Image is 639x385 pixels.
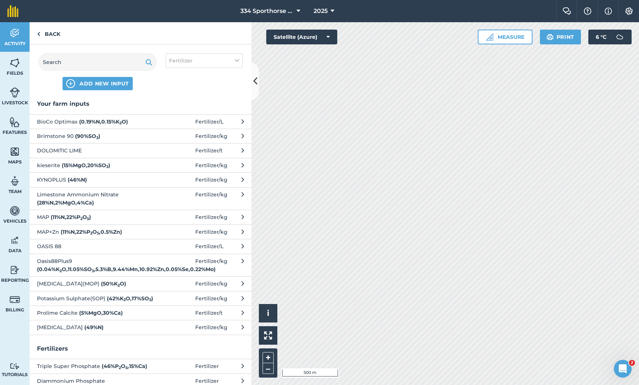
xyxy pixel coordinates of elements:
[37,242,158,250] span: OASIS 88
[30,99,251,109] h3: Your farm inputs
[547,33,554,41] img: svg+xml;base64,PHN2ZyB4bWxucz0iaHR0cDovL3d3dy53My5vcmcvMjAwMC9zdmciIHdpZHRoPSIxOSIgaGVpZ2h0PSIyNC...
[10,264,20,276] img: svg+xml;base64,PD94bWwgdmVyc2lvbj0iMS4wIiBlbmNvZGluZz0idXRmLTgiPz4KPCEtLSBHZW5lcmF0b3I6IEFkb2JlIE...
[106,164,108,169] sub: 3
[79,310,123,316] strong: ( 5 % MgO , 30 % Ca )
[478,30,532,44] button: Measure
[101,280,126,287] strong: ( 50 % K O )
[195,228,227,236] span: Fertilizer / kg
[37,362,158,370] span: Triple Super Phosphate
[37,118,158,126] span: BioCo Optimax
[195,190,227,207] span: Fertilizer / kg
[61,229,122,235] strong: ( 11 % N , 22 % P O , 0.5 % Zn )
[195,294,227,303] span: Fertilizer / kg
[119,365,121,370] sub: 2
[37,323,158,331] span: [MEDICAL_DATA]
[102,363,147,369] strong: ( 46 % P O , 15 % Ca )
[37,132,158,140] span: Brimstone 90
[37,266,216,273] strong: ( 0.04 % K O , 11.05 % SO , 5.3 % B , 9.44 % Mn , 10.92 % Zn , 0.05 % Se , 0.22 % Mo )
[10,363,20,370] img: svg+xml;base64,PD94bWwgdmVyc2lvbj0iMS4wIiBlbmNvZGluZz0idXRmLTgiPz4KPCEtLSBHZW5lcmF0b3I6IEFkb2JlIE...
[629,360,635,366] span: 2
[30,239,251,253] button: OASIS 88 Fertilizer/L
[30,187,251,210] button: Limestone Ammonium Nitrate (28%N,2%MgO,4%Ca)Fertilizer/kg
[96,135,98,140] sub: 3
[92,269,94,273] sub: 3
[195,213,227,221] span: Fertilizer / kg
[37,30,40,38] img: svg+xml;base64,PHN2ZyB4bWxucz0iaHR0cDovL3d3dy53My5vcmcvMjAwMC9zdmciIHdpZHRoPSI5IiBoZWlnaHQ9IjI0Ii...
[30,344,251,354] h3: Fertilizers
[38,53,157,71] input: Search
[30,254,251,277] button: Oasis88Plus9 (0.04%K2O,11.05%SO3,5.3%B,9.44%Mn,10.92%Zn,0.05%Se,0.22%Mo)Fertilizer/kg
[7,5,18,17] img: fieldmargin Logo
[10,294,20,305] img: svg+xml;base64,PD94bWwgdmVyc2lvbj0iMS4wIiBlbmNvZGluZz0idXRmLTgiPz4KPCEtLSBHZW5lcmF0b3I6IEFkb2JlIE...
[80,216,82,221] sub: 2
[614,360,632,378] iframe: Intercom live chat
[37,176,158,184] span: KYNOPLUS
[37,294,158,303] span: Potassium Sulphate(SOP)
[263,363,274,374] button: –
[240,7,294,16] span: 334 Sporthorse Stud
[51,214,91,220] strong: ( 11 % N , 22 % P O )
[97,231,99,236] sub: 5
[30,143,251,158] button: DOLOMITIC LIME Fertilizer/t
[562,7,571,15] img: Two speech bubbles overlapping with the left bubble in the forefront
[79,118,128,125] strong: ( 0.19 % N , 0.15 % K O )
[37,213,158,221] span: MAP
[149,297,151,302] sub: 3
[145,58,152,67] img: svg+xml;base64,PHN2ZyB4bWxucz0iaHR0cDovL3d3dy53My5vcmcvMjAwMC9zdmciIHdpZHRoPSIxOSIgaGVpZ2h0PSIyNC...
[10,146,20,157] img: svg+xml;base64,PHN2ZyB4bWxucz0iaHR0cDovL3d3dy53My5vcmcvMjAwMC9zdmciIHdpZHRoPSI1NiIgaGVpZ2h0PSI2MC...
[195,132,227,140] span: Fertilizer / kg
[87,216,89,221] sub: 5
[125,365,128,370] sub: 5
[30,224,251,239] button: MAP+Zn (11%N,22%P2O5,0.5%Zn)Fertilizer/kg
[37,161,158,169] span: kieserite
[195,146,223,155] span: Fertilizer / t
[10,116,20,128] img: svg+xml;base64,PHN2ZyB4bWxucz0iaHR0cDovL3d3dy53My5vcmcvMjAwMC9zdmciIHdpZHRoPSI1NiIgaGVpZ2h0PSI2MC...
[62,162,110,169] strong: ( 15 % MgO , 20 % SO )
[195,161,227,169] span: Fertilizer / kg
[10,57,20,68] img: svg+xml;base64,PHN2ZyB4bWxucz0iaHR0cDovL3d3dy53My5vcmcvMjAwMC9zdmciIHdpZHRoPSI1NiIgaGVpZ2h0PSI2MC...
[124,297,126,302] sub: 2
[66,79,75,88] img: svg+xml;base64,PHN2ZyB4bWxucz0iaHR0cDovL3d3dy53My5vcmcvMjAwMC9zdmciIHdpZHRoPSIxNCIgaGVpZ2h0PSIyNC...
[195,309,223,317] span: Fertilizer / t
[90,231,92,236] sub: 2
[588,30,632,44] button: 6 °C
[166,53,243,68] button: Fertilizer
[486,33,493,41] img: Ruler icon
[107,295,153,302] strong: ( 42 % K O , 17 % SO )
[80,80,129,87] span: ADD NEW INPUT
[30,291,251,305] button: Potassium Sulphate(SOP) (42%K2O,17%SO3)Fertilizer/kg
[30,22,68,44] a: Back
[30,114,251,129] button: BioCo Optimax (0.19%N,0.15%K2O)Fertilizer/L
[10,87,20,98] img: svg+xml;base64,PD94bWwgdmVyc2lvbj0iMS4wIiBlbmNvZGluZz0idXRmLTgiPz4KPCEtLSBHZW5lcmF0b3I6IEFkb2JlIE...
[30,158,251,172] button: kieserite (15%MgO,20%SO3)Fertilizer/kg
[37,228,158,236] span: MAP+Zn
[84,324,104,331] strong: ( 49 % N )
[10,235,20,246] img: svg+xml;base64,PD94bWwgdmVyc2lvbj0iMS4wIiBlbmNvZGluZz0idXRmLTgiPz4KPCEtLSBHZW5lcmF0b3I6IEFkb2JlIE...
[60,269,62,273] sub: 2
[62,77,133,90] button: ADD NEW INPUT
[30,359,251,373] button: Triple Super Phosphate (46%P2O5,15%Ca)Fertilizer
[118,283,120,288] sub: 2
[259,304,277,322] button: i
[10,28,20,39] img: svg+xml;base64,PD94bWwgdmVyc2lvbj0iMS4wIiBlbmNvZGluZz0idXRmLTgiPz4KPCEtLSBHZW5lcmF0b3I6IEFkb2JlIE...
[195,176,227,184] span: Fertilizer / kg
[195,242,223,250] span: Fertilizer / L
[267,308,269,318] span: i
[37,199,94,206] strong: ( 28 % N , 2 % MgO , 4 % Ca )
[10,176,20,187] img: svg+xml;base64,PD94bWwgdmVyc2lvbj0iMS4wIiBlbmNvZGluZz0idXRmLTgiPz4KPCEtLSBHZW5lcmF0b3I6IEFkb2JlIE...
[195,280,227,288] span: Fertilizer / kg
[30,210,251,224] button: MAP (11%N,22%P2O5)Fertilizer/kg
[314,7,328,16] span: 2025
[540,30,581,44] button: Print
[605,7,612,16] img: svg+xml;base64,PHN2ZyB4bWxucz0iaHR0cDovL3d3dy53My5vcmcvMjAwMC9zdmciIHdpZHRoPSIxNyIgaGVpZ2h0PSIxNy...
[596,30,606,44] span: 6 ° C
[169,57,193,65] span: Fertilizer
[30,276,251,291] button: [MEDICAL_DATA](MOP) (50%K2O)Fertilizer/kg
[264,331,272,340] img: Four arrows, one pointing top left, one top right, one bottom right and the last bottom left
[37,146,158,155] span: DOLOMITIC LIME
[68,176,87,183] strong: ( 46 % N )
[195,118,223,126] span: Fertilizer / L
[119,121,122,125] sub: 2
[30,305,251,320] button: Prolime Calcite (5%MgO,30%Ca)Fertilizer/t
[37,280,158,288] span: [MEDICAL_DATA](MOP)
